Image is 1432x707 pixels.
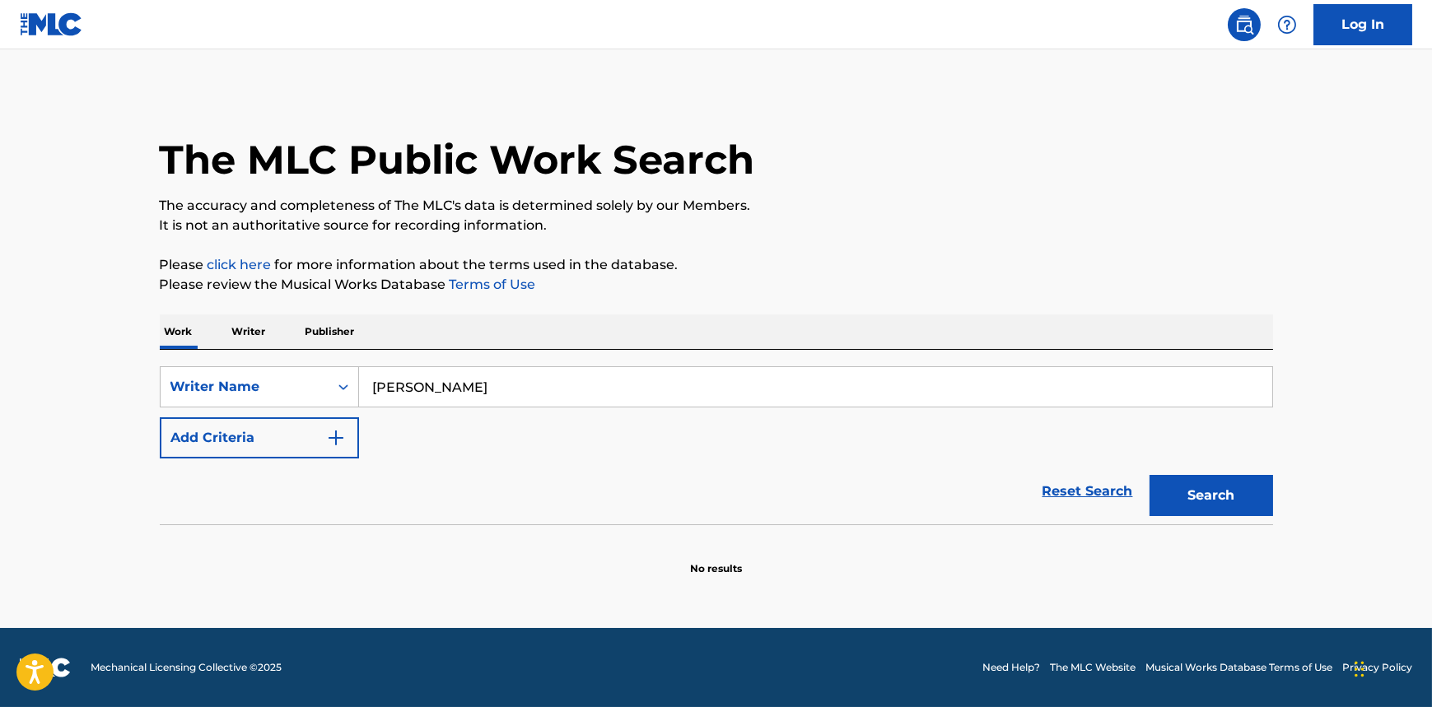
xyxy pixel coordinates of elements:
a: Musical Works Database Terms of Use [1145,660,1332,675]
p: Work [160,314,198,349]
img: search [1234,15,1254,35]
div: Drag [1355,644,1364,694]
a: Terms of Use [446,277,536,292]
h1: The MLC Public Work Search [160,135,755,184]
img: 9d2ae6d4665cec9f34b9.svg [326,428,346,448]
div: Help [1271,8,1304,41]
a: Log In [1313,4,1412,45]
img: MLC Logo [20,12,83,36]
p: Please review the Musical Works Database [160,275,1273,295]
button: Add Criteria [160,417,359,458]
button: Search [1150,475,1273,516]
div: Writer Name [170,377,319,397]
img: help [1277,15,1297,35]
p: Publisher [301,314,360,349]
a: Need Help? [982,660,1040,675]
iframe: Chat Widget [1350,628,1432,707]
a: The MLC Website [1050,660,1136,675]
p: Please for more information about the terms used in the database. [160,255,1273,275]
a: click here [208,257,272,272]
p: No results [690,542,742,576]
p: Writer [227,314,271,349]
img: logo [20,658,71,677]
form: Search Form [160,366,1273,524]
a: Public Search [1228,8,1261,41]
a: Privacy Policy [1342,660,1412,675]
a: Reset Search [1034,473,1141,509]
p: It is not an authoritative source for recording information. [160,216,1273,235]
p: The accuracy and completeness of The MLC's data is determined solely by our Members. [160,196,1273,216]
span: Mechanical Licensing Collective © 2025 [91,660,282,675]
